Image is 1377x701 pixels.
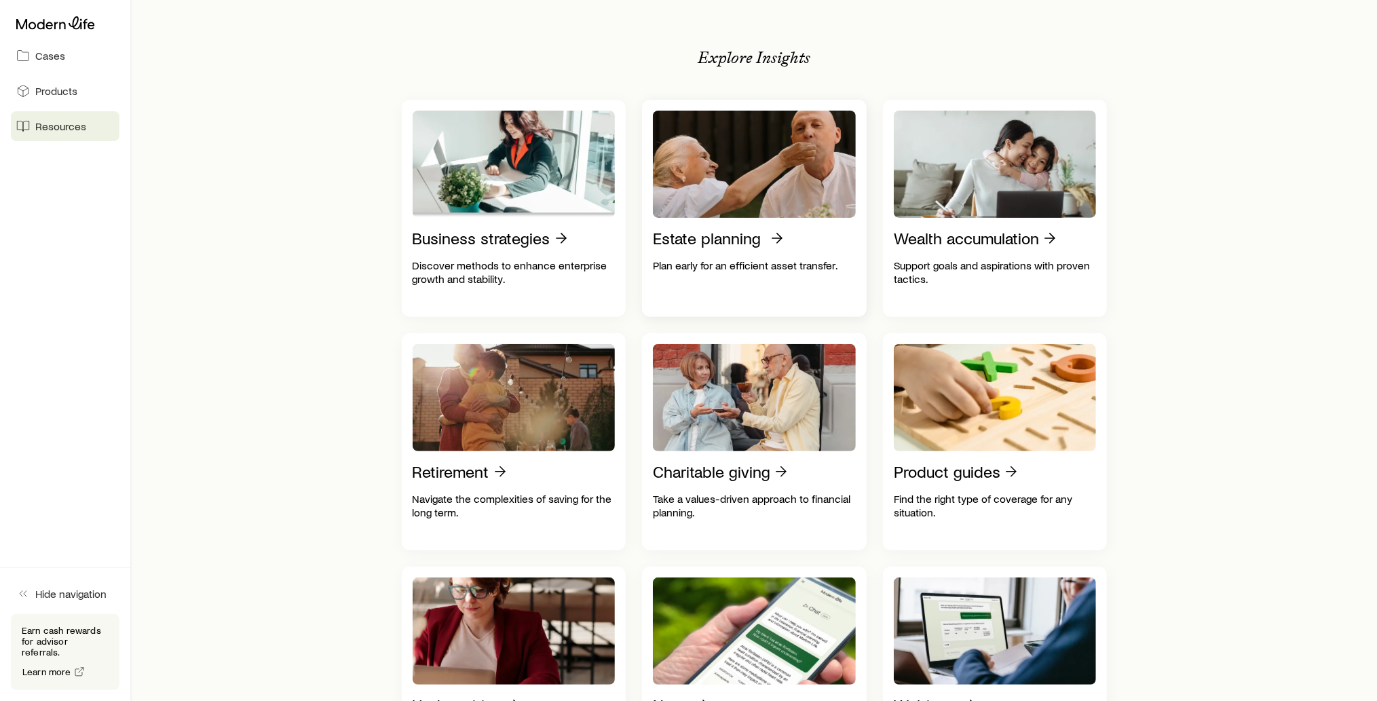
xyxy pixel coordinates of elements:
[413,229,550,248] p: Business strategies
[894,344,1097,451] img: Product guides
[22,667,71,677] span: Learn more
[413,344,616,451] img: Retirement
[413,259,616,286] p: Discover methods to enhance enterprise growth and stability.
[11,41,119,71] a: Cases
[642,100,867,317] a: Estate planningPlan early for an efficient asset transfer.
[642,333,867,550] a: Charitable givingTake a values-driven approach to financial planning.
[653,344,856,451] img: Charitable giving
[653,259,856,272] p: Plan early for an efficient asset transfer.
[35,49,65,62] span: Cases
[11,111,119,141] a: Resources
[11,614,119,690] div: Earn cash rewards for advisor referrals.Learn more
[35,119,86,133] span: Resources
[11,579,119,609] button: Hide navigation
[653,229,761,248] p: Estate planning
[22,625,109,658] p: Earn cash rewards for advisor referrals.
[698,48,811,67] p: Explore Insights
[35,587,107,601] span: Hide navigation
[653,577,856,685] img: News
[883,100,1108,317] a: Wealth accumulationSupport goals and aspirations with proven tactics.
[894,492,1097,519] p: Find the right type of coverage for any situation.
[11,76,119,106] a: Products
[653,492,856,519] p: Take a values-driven approach to financial planning.
[894,111,1097,218] img: Wealth accumulation
[413,462,489,481] p: Retirement
[413,492,616,519] p: Navigate the complexities of saving for the long term.
[894,462,1000,481] p: Product guides
[35,84,77,98] span: Products
[413,111,616,218] img: Business strategies
[402,100,626,317] a: Business strategiesDiscover methods to enhance enterprise growth and stability.
[402,333,626,550] a: RetirementNavigate the complexities of saving for the long term.
[894,577,1097,685] img: Webinars
[653,462,770,481] p: Charitable giving
[894,259,1097,286] p: Support goals and aspirations with proven tactics.
[894,229,1039,248] p: Wealth accumulation
[883,333,1108,550] a: Product guidesFind the right type of coverage for any situation.
[653,111,856,218] img: Estate planning
[413,577,616,685] img: Underwriting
